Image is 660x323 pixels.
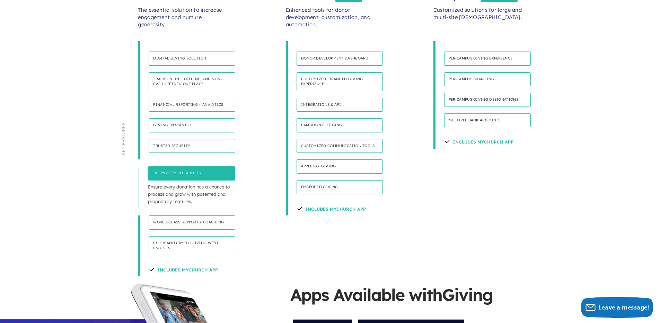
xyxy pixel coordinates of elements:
h4: Includes Mychurch App [297,201,366,215]
h4: Includes Mychurch App [444,134,513,148]
h4: Per-campus giving designations [444,93,531,107]
h4: Integrations & API [297,98,383,112]
h4: Stock and Crypto Giving with Engiven [149,236,235,255]
h4: Donor development dashboard [297,52,383,66]
h5: Apps Available with [290,283,498,317]
span: Giving [442,284,493,305]
h4: Track online, offline, and non-cash gifts in one place [149,72,235,91]
h4: Digital giving solution [149,52,235,66]
h4: Financial reporting + analytics [149,98,235,112]
h4: Customized, branded giving experience [297,72,383,91]
button: Leave a message! [581,297,653,318]
h4: Includes MyChurch App [149,262,218,276]
h4: World-class support + coaching [149,215,235,230]
h4: Per-Campus giving experience [444,52,531,66]
h4: Multiple bank accounts [444,113,531,128]
h4: Giving in Spanish [149,118,235,132]
h4: Apple Pay Giving [297,159,383,174]
p: Ensure every donation has a chance to process and grow with patented and proprietary features. [148,181,235,207]
h4: Per-campus branding [444,72,531,86]
h4: Embedded Giving [297,180,383,194]
h4: Everygift™ Reliability [148,166,235,181]
h4: Customized communication tools [297,139,383,153]
h4: Campaign pledging [297,118,383,132]
h4: Trusted security [149,139,235,153]
span: Leave a message! [598,304,650,311]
